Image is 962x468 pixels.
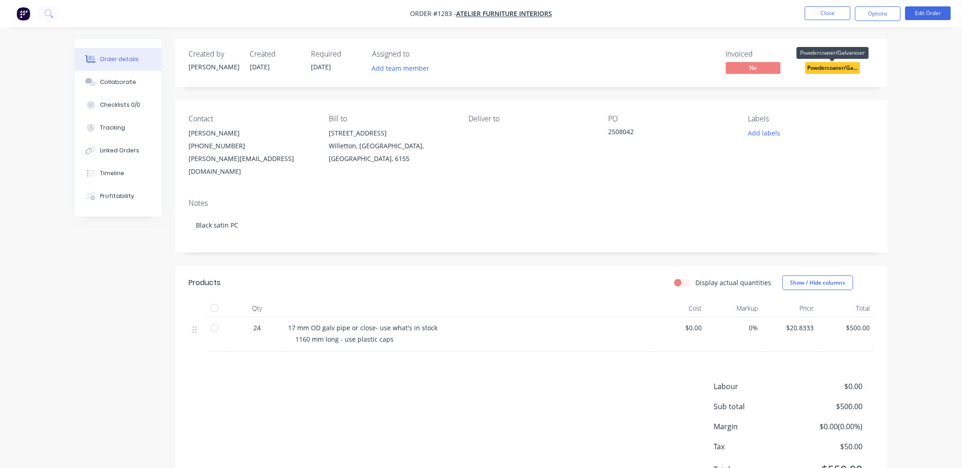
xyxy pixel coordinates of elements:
button: Checklists 0/0 [75,94,162,116]
div: [PHONE_NUMBER] [189,140,314,152]
div: Willetton, [GEOGRAPHIC_DATA], [GEOGRAPHIC_DATA], 6155 [329,140,454,165]
div: [STREET_ADDRESS] [329,127,454,140]
button: Collaborate [75,71,162,94]
div: Qty [230,299,285,317]
div: Products [189,277,221,288]
div: Bill to [329,114,454,123]
div: Collaborate [100,78,136,86]
span: [DATE] [311,62,331,71]
span: $0.00 ( 0.00 %) [795,421,862,432]
div: Profitability [100,192,134,200]
div: Markup [706,299,762,317]
div: 2508042 [609,127,723,140]
div: [PERSON_NAME] [189,62,239,72]
div: Price [762,299,818,317]
label: Display actual quantities [696,278,772,287]
span: $0.00 [654,323,703,333]
div: PO [609,114,734,123]
span: Order #1283 - [410,10,456,18]
button: Options [855,6,901,21]
div: Tracking [100,124,125,132]
span: $500.00 [821,323,870,333]
span: 24 [254,323,261,333]
div: Cost [650,299,706,317]
div: Deliver to [468,114,594,123]
div: Assigned to [373,50,464,58]
span: Labour [714,381,795,392]
span: Tax [714,441,795,452]
span: $20.8333 [766,323,815,333]
div: Total [818,299,874,317]
div: Timeline [100,169,124,177]
button: Add labels [743,127,785,139]
div: Linked Orders [100,146,139,155]
span: Sub total [714,401,795,412]
button: Add team member [373,62,435,74]
span: $500.00 [795,401,862,412]
div: Powdercoater/Galvaniser [797,47,869,59]
a: Atelier Furniture Interiors [456,10,552,18]
span: $0.00 [795,381,862,392]
div: [STREET_ADDRESS]Willetton, [GEOGRAPHIC_DATA], [GEOGRAPHIC_DATA], 6155 [329,127,454,165]
button: Close [805,6,851,20]
button: Show / Hide columns [783,276,853,290]
div: Labels [748,114,873,123]
span: 17 mm OD galv pipe or close- use what's in stock [289,323,438,332]
div: Required [311,50,362,58]
div: Invoiced [726,50,794,58]
div: Created by [189,50,239,58]
div: Created [250,50,300,58]
img: Factory [16,7,30,21]
span: Margin [714,421,795,432]
button: Order details [75,48,162,71]
div: Black satin PC [189,211,874,239]
span: 0% [710,323,758,333]
button: Tracking [75,116,162,139]
span: $50.00 [795,441,862,452]
button: Add team member [367,62,434,74]
span: Powdercoater/Ga... [805,62,860,73]
span: 1160 mm long - use plastic caps [296,335,394,343]
div: [PERSON_NAME][EMAIL_ADDRESS][DOMAIN_NAME] [189,152,314,178]
div: Notes [189,199,874,208]
button: Edit Order [905,6,951,20]
button: Powdercoater/Ga... [805,62,860,76]
div: Contact [189,114,314,123]
span: No [726,62,781,73]
div: [PERSON_NAME][PHONE_NUMBER][PERSON_NAME][EMAIL_ADDRESS][DOMAIN_NAME] [189,127,314,178]
div: Order details [100,55,139,63]
button: Timeline [75,162,162,185]
span: [DATE] [250,62,270,71]
div: Checklists 0/0 [100,101,140,109]
button: Linked Orders [75,139,162,162]
div: [PERSON_NAME] [189,127,314,140]
button: Profitability [75,185,162,208]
